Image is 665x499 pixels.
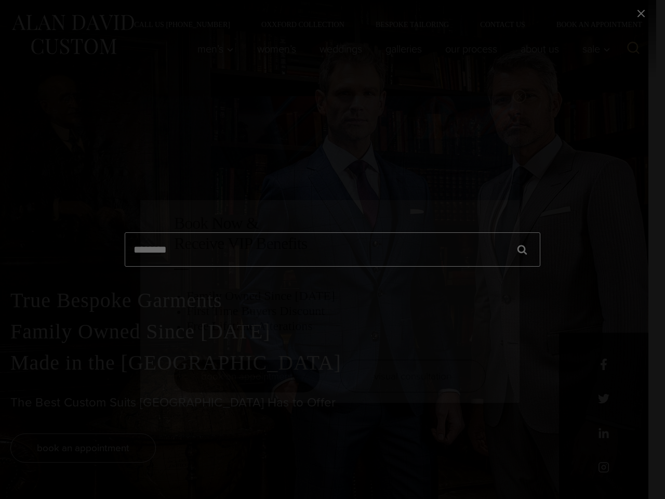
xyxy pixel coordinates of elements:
[174,360,320,392] a: book an appointment
[187,304,486,319] h3: First Time Buyers Discount
[187,319,486,334] h3: Free Lifetime Alterations
[513,89,526,103] button: Close
[187,288,486,304] h3: Family Owned Since [DATE]
[174,213,486,253] h2: Book Now & Receive VIP Benefits
[340,360,486,392] a: visual consultation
